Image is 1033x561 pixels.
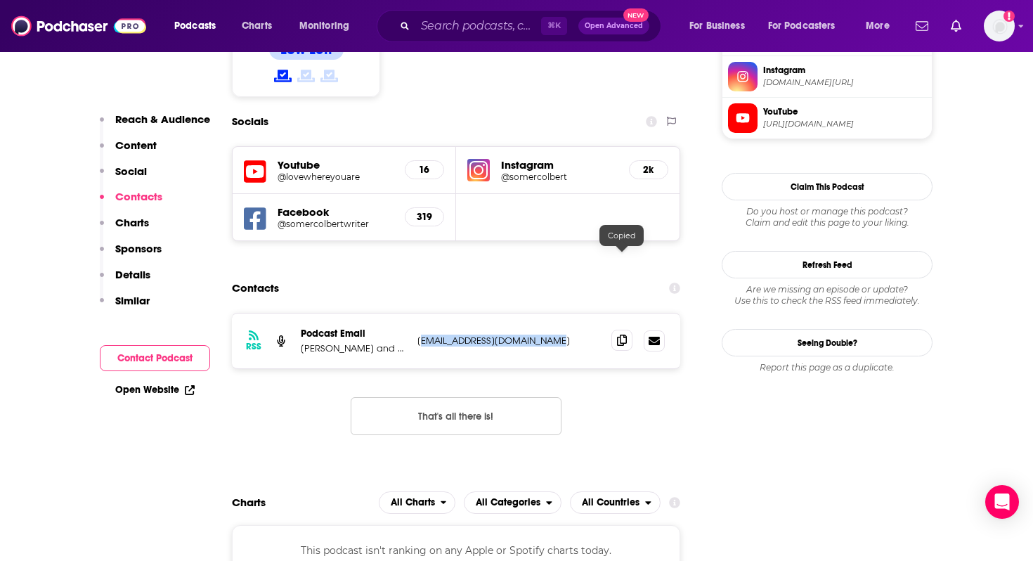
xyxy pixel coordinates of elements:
[379,491,456,514] button: open menu
[578,18,649,34] button: Open AdvancedNew
[728,103,926,133] a: YouTube[URL][DOMAIN_NAME]
[599,225,644,246] div: Copied
[301,342,406,354] p: [PERSON_NAME] and [DEMOGRAPHIC_DATA][PERSON_NAME]
[242,16,272,36] span: Charts
[232,496,266,509] h2: Charts
[570,491,661,514] h2: Countries
[722,206,933,217] span: Do you host or manage this podcast?
[278,158,394,172] h5: Youtube
[100,138,157,165] button: Content
[985,485,1019,519] div: Open Intercom Messenger
[728,62,926,91] a: Instagram[DOMAIN_NAME][URL]
[722,206,933,228] div: Claim and edit this page to your liking.
[278,205,394,219] h5: Facebook
[570,491,661,514] button: open menu
[100,242,162,268] button: Sponsors
[476,498,540,508] span: All Categories
[984,11,1015,41] button: Show profile menu
[278,219,394,229] a: @somercolbertwriter
[100,112,210,138] button: Reach & Audience
[232,108,268,135] h2: Socials
[278,172,394,182] a: @lovewhereyouare
[417,164,432,176] h5: 16
[391,498,435,508] span: All Charts
[945,14,967,38] a: Show notifications dropdown
[680,15,762,37] button: open menu
[115,138,157,152] p: Content
[722,251,933,278] button: Refresh Feed
[763,64,926,77] span: Instagram
[722,362,933,373] div: Report this page as a duplicate.
[115,242,162,255] p: Sponsors
[100,268,150,294] button: Details
[379,491,456,514] h2: Platforms
[100,294,150,320] button: Similar
[301,328,406,340] p: Podcast Email
[417,211,432,223] h5: 319
[115,294,150,307] p: Similar
[763,105,926,118] span: YouTube
[722,329,933,356] a: Seeing Double?
[763,119,926,129] span: https://www.youtube.com/@lovewhereyouare
[417,335,600,347] p: [EMAIL_ADDRESS][DOMAIN_NAME]
[390,10,675,42] div: Search podcasts, credits, & more...
[100,345,210,371] button: Contact Podcast
[11,13,146,39] img: Podchaser - Follow, Share and Rate Podcasts
[351,397,561,435] button: Nothing here.
[415,15,541,37] input: Search podcasts, credits, & more...
[856,15,907,37] button: open menu
[164,15,234,37] button: open menu
[299,16,349,36] span: Monitoring
[984,11,1015,41] span: Logged in as christina_epic
[290,15,368,37] button: open menu
[501,158,618,172] h5: Instagram
[246,341,261,352] h3: RSS
[233,15,280,37] a: Charts
[100,216,149,242] button: Charts
[722,173,933,200] button: Claim This Podcast
[722,284,933,307] div: Are we missing an episode or update? Use this to check the RSS feed immediately.
[541,17,567,35] span: ⌘ K
[763,77,926,88] span: instagram.com/somercolbert
[501,172,618,182] a: @somercolbert
[759,15,856,37] button: open menu
[115,216,149,229] p: Charts
[984,11,1015,41] img: User Profile
[582,498,639,508] span: All Countries
[232,275,279,302] h2: Contacts
[768,16,836,36] span: For Podcasters
[174,16,216,36] span: Podcasts
[115,112,210,126] p: Reach & Audience
[585,22,643,30] span: Open Advanced
[689,16,745,36] span: For Business
[100,165,147,191] button: Social
[641,164,656,176] h5: 2k
[467,159,490,181] img: iconImage
[623,8,649,22] span: New
[115,190,162,203] p: Contacts
[115,268,150,281] p: Details
[115,384,195,396] a: Open Website
[464,491,561,514] button: open menu
[464,491,561,514] h2: Categories
[1003,11,1015,22] svg: Add a profile image
[115,165,147,178] p: Social
[910,14,934,38] a: Show notifications dropdown
[100,190,162,216] button: Contacts
[866,16,890,36] span: More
